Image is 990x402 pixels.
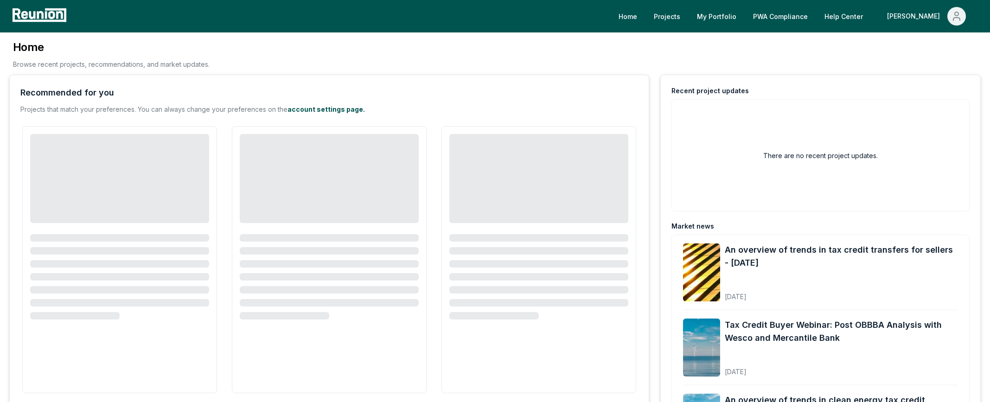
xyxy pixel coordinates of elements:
[20,105,287,113] span: Projects that match your preferences. You can always change your preferences on the
[611,7,981,26] nav: Main
[611,7,645,26] a: Home
[725,243,958,269] a: An overview of trends in tax credit transfers for sellers - [DATE]
[13,40,210,55] h3: Home
[725,319,958,345] a: Tax Credit Buyer Webinar: Post OBBBA Analysis with Wesco and Mercantile Bank
[683,319,720,376] img: Tax Credit Buyer Webinar: Post OBBBA Analysis with Wesco and Mercantile Bank
[287,105,365,113] a: account settings page.
[880,7,973,26] button: [PERSON_NAME]
[20,86,114,99] div: Recommended for you
[690,7,744,26] a: My Portfolio
[646,7,688,26] a: Projects
[13,59,210,69] p: Browse recent projects, recommendations, and market updates.
[671,86,749,96] div: Recent project updates
[887,7,944,26] div: [PERSON_NAME]
[746,7,815,26] a: PWA Compliance
[683,243,720,301] img: An overview of trends in tax credit transfers for sellers - September 2025
[725,360,958,376] div: [DATE]
[817,7,870,26] a: Help Center
[763,151,878,160] h2: There are no recent project updates.
[725,285,958,301] div: [DATE]
[671,222,714,231] div: Market news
